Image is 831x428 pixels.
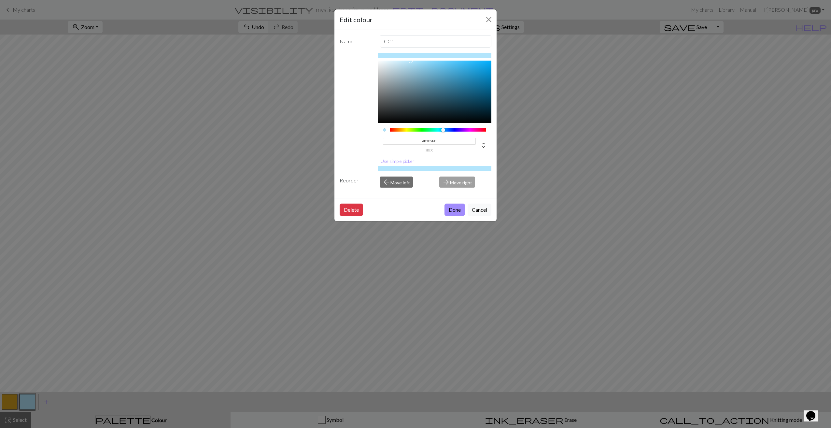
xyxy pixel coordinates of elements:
[383,149,476,152] label: hex
[336,35,376,48] label: Name
[336,177,376,188] div: Reorder
[444,204,465,216] button: Done
[804,402,824,421] iframe: chat widget
[484,14,494,25] button: Close
[378,156,417,166] button: Use simple picker
[340,15,373,24] h5: Edit colour
[468,204,491,216] button: Cancel
[340,204,363,216] button: Delete
[380,177,413,188] button: Move left
[383,178,390,187] span: arrow_back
